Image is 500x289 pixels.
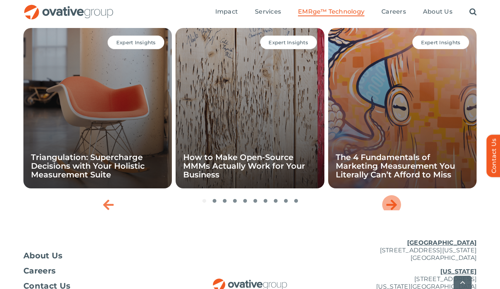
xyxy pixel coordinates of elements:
span: Go to slide 7 [264,199,267,203]
a: EMRge™ Technology [298,8,364,16]
a: Search [469,8,477,16]
a: Impact [215,8,238,16]
a: OG_Full_horizontal_RGB [212,278,288,285]
u: [GEOGRAPHIC_DATA] [407,239,477,246]
a: About Us [23,252,174,259]
a: Careers [23,267,174,275]
span: Services [255,8,281,16]
div: 1 / 10 [23,28,172,188]
p: [STREET_ADDRESS][US_STATE] [GEOGRAPHIC_DATA] [326,239,477,262]
span: Go to slide 5 [243,199,247,203]
span: Go to slide 1 [202,199,206,203]
span: Go to slide 10 [294,199,298,203]
a: About Us [423,8,452,16]
span: Go to slide 8 [274,199,278,203]
span: Go to slide 9 [284,199,288,203]
span: About Us [423,8,452,16]
a: OG_Full_horizontal_RGB [23,4,114,11]
span: Go to slide 6 [253,199,257,203]
span: Careers [23,267,56,275]
span: Careers [381,8,406,16]
span: EMRge™ Technology [298,8,364,16]
a: The 4 Fundamentals of Marketing Measurement You Literally Can’t Afford to Miss [336,152,455,179]
span: Impact [215,8,238,16]
div: Next slide [382,195,401,214]
div: 3 / 10 [328,28,477,188]
a: How to Make Open-Source MMMs Actually Work for Your Business [183,152,305,179]
span: About Us [23,252,63,259]
a: Careers [381,8,406,16]
a: Triangulation: Supercharge Decisions with Your Holistic Measurement Suite [31,152,145,179]
div: 2 / 10 [176,28,324,188]
a: Services [255,8,281,16]
span: Go to slide 3 [223,199,227,203]
span: Go to slide 2 [213,199,216,203]
u: [US_STATE] [440,268,477,275]
span: Go to slide 4 [233,199,237,203]
div: Previous slide [99,195,118,214]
